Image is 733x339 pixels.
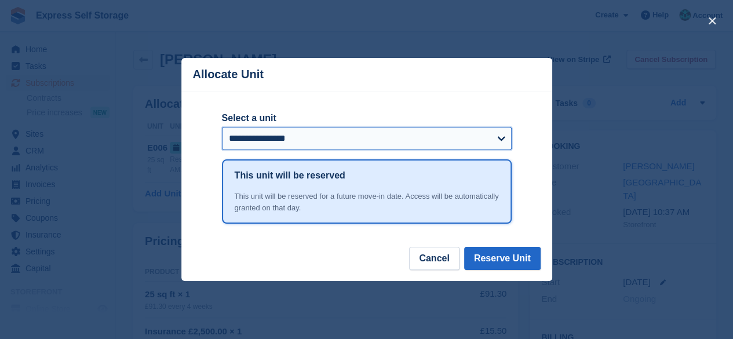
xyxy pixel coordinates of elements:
label: Select a unit [222,111,512,125]
button: Cancel [409,247,459,270]
h1: This unit will be reserved [235,169,345,183]
div: This unit will be reserved for a future move-in date. Access will be automatically granted on tha... [235,191,499,213]
button: close [703,12,721,30]
button: Reserve Unit [464,247,541,270]
p: Allocate Unit [193,68,264,81]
